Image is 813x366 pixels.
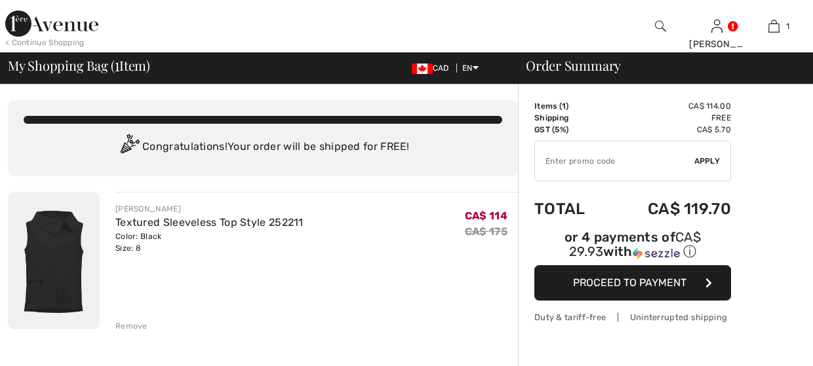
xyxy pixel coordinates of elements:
[609,100,731,112] td: CA$ 114.00
[711,18,723,34] img: My Info
[768,18,780,34] img: My Bag
[412,64,454,73] span: CAD
[562,101,566,111] span: 1
[746,18,802,34] a: 1
[534,311,731,323] div: Duty & tariff-free | Uninterrupted shipping
[609,124,731,136] td: CA$ 5.70
[609,187,731,231] td: CA$ 119.70
[655,18,666,34] img: search the website
[534,231,731,265] div: or 4 payments ofCA$ 29.93withSezzle Click to learn more about Sezzle
[786,20,789,32] span: 1
[465,210,507,222] span: CA$ 114
[115,216,304,229] a: Textured Sleeveless Top Style 252211
[535,141,694,181] input: Promo code
[534,265,731,301] button: Proceed to Payment
[465,225,507,238] s: CA$ 175
[633,247,680,259] img: Sezzle
[609,112,731,124] td: Free
[412,64,433,74] img: Canadian Dollar
[116,134,142,160] img: Congratulation2.svg
[5,37,85,48] div: < Continue Shopping
[462,64,479,73] span: EN
[534,187,609,231] td: Total
[115,56,119,73] span: 1
[573,276,686,289] span: Proceed to Payment
[534,124,609,136] td: GST (5%)
[711,20,723,32] a: Sign In
[8,59,150,72] span: My Shopping Bag ( Item)
[534,231,731,261] div: or 4 payments of with
[694,155,721,167] span: Apply
[115,320,148,332] div: Remove
[115,203,304,215] div: [PERSON_NAME]
[569,229,701,259] span: CA$ 29.93
[534,100,609,112] td: Items ( )
[24,134,502,160] div: Congratulations! Your order will be shipped for FREE!
[8,192,100,329] img: Textured Sleeveless Top Style 252211
[510,59,805,72] div: Order Summary
[534,112,609,124] td: Shipping
[115,230,304,254] div: Color: Black Size: 8
[5,10,98,37] img: 1ère Avenue
[689,37,745,51] div: [PERSON_NAME]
